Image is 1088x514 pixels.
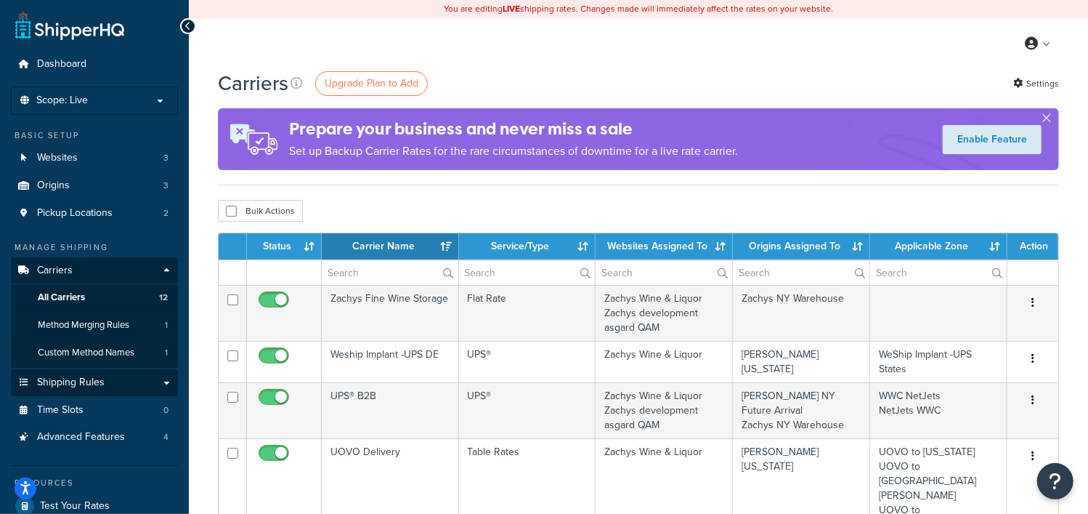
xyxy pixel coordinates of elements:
[37,58,86,71] span: Dashboard
[11,257,178,284] a: Carriers
[870,260,1007,285] input: Search
[218,69,288,97] h1: Carriers
[11,424,178,451] a: Advanced Features 4
[37,265,73,277] span: Carriers
[322,341,459,382] td: Weship Implant -UPS DE
[163,180,169,192] span: 3
[459,382,596,438] td: UPS®
[36,95,88,107] span: Scope: Live
[11,312,178,339] a: Method Merging Rules 1
[11,51,178,78] a: Dashboard
[11,477,178,489] div: Resources
[322,285,459,341] td: Zachys Fine Wine Storage
[733,260,869,285] input: Search
[733,285,870,341] td: Zachys NY Warehouse
[37,404,84,417] span: Time Slots
[1013,73,1059,94] a: Settings
[11,369,178,396] a: Shipping Rules
[11,257,178,368] li: Carriers
[596,260,732,285] input: Search
[870,382,1007,438] td: WWC NetJets NetJets WWC
[11,145,178,172] li: Websites
[459,341,596,382] td: UPS®
[38,292,85,304] span: All Carriers
[11,312,178,339] li: Method Merging Rules
[322,260,458,285] input: Search
[1037,463,1073,499] button: Open Resource Center
[870,341,1007,382] td: WeShip Implant -UPS States
[11,200,178,227] li: Pickup Locations
[459,233,596,260] th: Service/Type: activate to sort column ascending
[163,431,169,443] span: 4
[459,285,596,341] td: Flat Rate
[159,292,168,304] span: 12
[733,233,870,260] th: Origins Assigned To: activate to sort column ascending
[38,347,134,359] span: Custom Method Names
[11,397,178,424] a: Time Slots 0
[870,233,1007,260] th: Applicable Zone: activate to sort column ascending
[11,340,178,366] a: Custom Method Names 1
[325,76,418,91] span: Upgrade Plan to Add
[165,347,168,359] span: 1
[596,285,733,341] td: Zachys Wine & Liquor Zachys development asgard QAM
[37,431,125,443] span: Advanced Features
[11,397,178,424] li: Time Slots
[11,241,178,254] div: Manage Shipping
[165,319,168,332] span: 1
[163,207,169,220] span: 2
[37,207,113,220] span: Pickup Locations
[15,11,124,40] a: ShipperHQ Home
[37,180,70,192] span: Origins
[596,341,733,382] td: Zachys Wine & Liquor
[163,152,169,164] span: 3
[11,284,178,311] a: All Carriers 12
[459,260,596,285] input: Search
[503,2,520,15] b: LIVE
[315,71,428,96] a: Upgrade Plan to Add
[322,233,459,260] th: Carrier Name: activate to sort column ascending
[218,200,303,222] button: Bulk Actions
[40,500,110,513] span: Test Your Rates
[37,377,105,389] span: Shipping Rules
[289,141,738,161] p: Set up Backup Carrier Rates for the rare circumstances of downtime for a live rate carrier.
[322,382,459,438] td: UPS® B2B
[11,129,178,142] div: Basic Setup
[218,108,289,170] img: ad-rules-rateshop-fe6ec290ccb7230408bd80ed9643f0289d75e0ffd9eb532fc0e269fcd187b520.png
[11,340,178,366] li: Custom Method Names
[163,404,169,417] span: 0
[247,233,322,260] th: Status: activate to sort column ascending
[11,145,178,172] a: Websites 3
[37,152,78,164] span: Websites
[11,424,178,451] li: Advanced Features
[11,172,178,199] a: Origins 3
[596,382,733,438] td: Zachys Wine & Liquor Zachys development asgard QAM
[289,117,738,141] h4: Prepare your business and never miss a sale
[733,341,870,382] td: [PERSON_NAME][US_STATE]
[596,233,733,260] th: Websites Assigned To: activate to sort column ascending
[38,319,129,332] span: Method Merging Rules
[11,200,178,227] a: Pickup Locations 2
[733,382,870,438] td: [PERSON_NAME] NY Future Arrival Zachys NY Warehouse
[943,125,1042,154] a: Enable Feature
[11,284,178,311] li: All Carriers
[11,172,178,199] li: Origins
[1007,233,1058,260] th: Action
